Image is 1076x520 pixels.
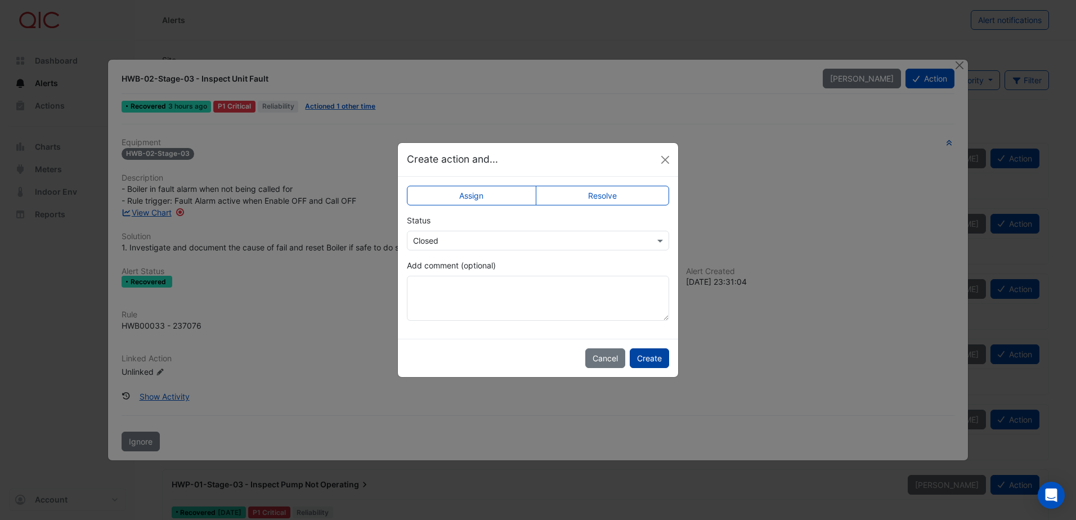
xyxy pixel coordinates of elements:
[407,152,498,167] h5: Create action and...
[407,214,431,226] label: Status
[1038,482,1065,509] div: Open Intercom Messenger
[657,151,674,168] button: Close
[407,186,536,205] label: Assign
[585,348,625,368] button: Cancel
[630,348,669,368] button: Create
[407,259,496,271] label: Add comment (optional)
[536,186,670,205] label: Resolve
